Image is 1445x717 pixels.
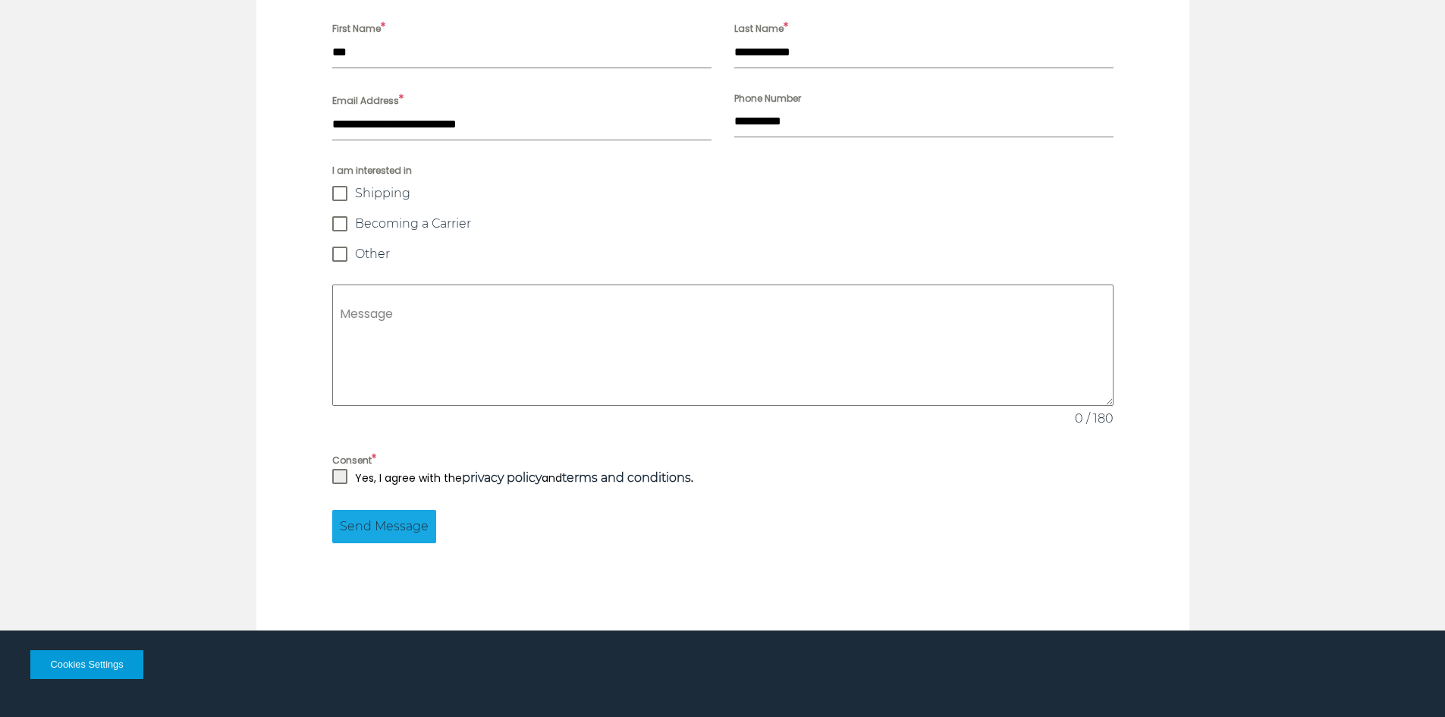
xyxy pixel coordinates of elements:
span: 0 / 180 [1075,410,1114,428]
p: Yes, I agree with the and [355,469,693,487]
a: terms and conditions [562,470,691,485]
strong: . [562,470,693,486]
span: Becoming a Carrier [355,216,471,231]
label: Consent [332,451,1114,469]
span: I am interested in [332,163,1114,178]
span: Other [355,247,390,262]
button: Send Message [332,510,436,543]
a: privacy policy [462,470,542,485]
button: Cookies Settings [30,650,143,679]
label: Other [332,247,1114,262]
span: Shipping [355,186,410,201]
label: Shipping [332,186,1114,201]
label: Becoming a Carrier [332,216,1114,231]
span: Send Message [340,517,429,536]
